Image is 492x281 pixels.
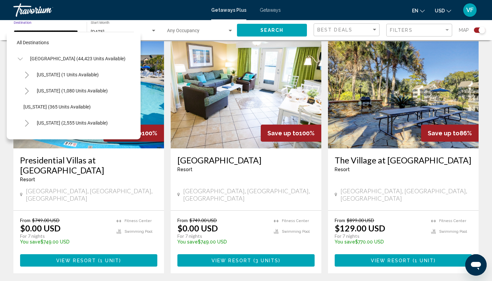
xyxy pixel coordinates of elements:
[328,41,479,148] img: 4307O01X.jpg
[183,187,315,202] span: [GEOGRAPHIC_DATA], [GEOGRAPHIC_DATA], [GEOGRAPHIC_DATA]
[177,239,198,244] span: You save
[125,229,152,234] span: Swimming Pool
[20,84,33,97] button: Toggle Arizona (1,080 units available)
[255,258,278,263] span: 3 units
[435,8,445,13] span: USD
[27,51,129,66] button: [GEOGRAPHIC_DATA] (44,423 units available)
[20,68,33,81] button: Toggle Alabama (1 units available)
[23,104,91,110] span: [US_STATE] (365 units available)
[177,217,188,223] span: From
[466,7,474,13] span: VF
[26,187,157,202] span: [GEOGRAPHIC_DATA], [GEOGRAPHIC_DATA], [GEOGRAPHIC_DATA]
[177,223,218,233] p: $0.00 USD
[33,115,111,131] button: [US_STATE] (2,555 units available)
[260,28,284,33] span: Search
[412,6,425,15] button: Change language
[20,132,33,146] button: Toggle Colorado (903 units available)
[177,239,267,244] p: $749.00 USD
[20,217,30,223] span: From
[335,217,345,223] span: From
[461,3,479,17] button: User Menu
[439,229,467,234] span: Swimming Pool
[435,6,451,15] button: Change currency
[335,167,350,172] span: Resort
[20,239,110,244] p: $749.00 USD
[439,219,466,223] span: Fitness Center
[20,254,157,267] button: View Resort(1 unit)
[37,72,99,77] span: [US_STATE] (1 units available)
[20,233,110,239] p: For 7 nights
[421,125,479,142] div: 86%
[371,258,411,263] span: View Resort
[261,125,321,142] div: 100%
[412,8,418,13] span: en
[177,254,315,267] button: View Resort(3 units)
[317,27,378,33] mat-select: Sort by
[386,23,452,37] button: Filter
[237,24,307,36] button: Search
[459,25,469,35] span: Map
[33,67,102,82] button: [US_STATE] (1 units available)
[335,223,385,233] p: $129.00 USD
[13,52,27,65] button: Toggle United States (44,423 units available)
[335,233,424,239] p: For 7 nights
[96,258,121,263] span: ( )
[20,223,61,233] p: $0.00 USD
[20,177,35,182] span: Resort
[100,258,119,263] span: 1 unit
[17,40,49,45] span: All destinations
[411,258,436,263] span: ( )
[33,83,111,98] button: [US_STATE] (1,080 units available)
[171,41,321,148] img: 1797I01X.jpg
[20,155,157,175] a: Presidential Villas at [GEOGRAPHIC_DATA]
[415,258,434,263] span: 1 unit
[347,217,374,223] span: $899.00 USD
[189,217,217,223] span: $749.00 USD
[37,88,108,93] span: [US_STATE] (1,080 units available)
[260,7,281,13] a: Getaways
[282,229,310,234] span: Swimming Pool
[177,233,267,239] p: For 7 nights
[267,130,299,137] span: Save up to
[30,56,126,61] span: [GEOGRAPHIC_DATA] (44,423 units available)
[56,258,96,263] span: View Resort
[32,217,60,223] span: $749.00 USD
[37,120,108,126] span: [US_STATE] (2,555 units available)
[335,239,424,244] p: $770.00 USD
[251,258,280,263] span: ( )
[33,131,107,147] button: [US_STATE] (903 units available)
[13,35,134,50] button: All destinations
[335,239,355,244] span: You save
[428,130,460,137] span: Save up to
[335,155,472,165] a: The Village at [GEOGRAPHIC_DATA]
[465,254,487,276] iframe: Button to launch messaging window
[390,27,413,33] span: Filters
[20,116,33,130] button: Toggle California (2,555 units available)
[335,254,472,267] button: View Resort(1 unit)
[20,239,40,244] span: You save
[20,99,94,115] button: [US_STATE] (365 units available)
[125,219,152,223] span: Fitness Center
[13,3,204,17] a: Travorium
[212,258,251,263] span: View Resort
[177,155,315,165] a: [GEOGRAPHIC_DATA]
[340,187,472,202] span: [GEOGRAPHIC_DATA], [GEOGRAPHIC_DATA], [GEOGRAPHIC_DATA]
[177,167,192,172] span: Resort
[317,27,352,32] span: Best Deals
[211,7,246,13] a: Getaways Plus
[282,219,309,223] span: Fitness Center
